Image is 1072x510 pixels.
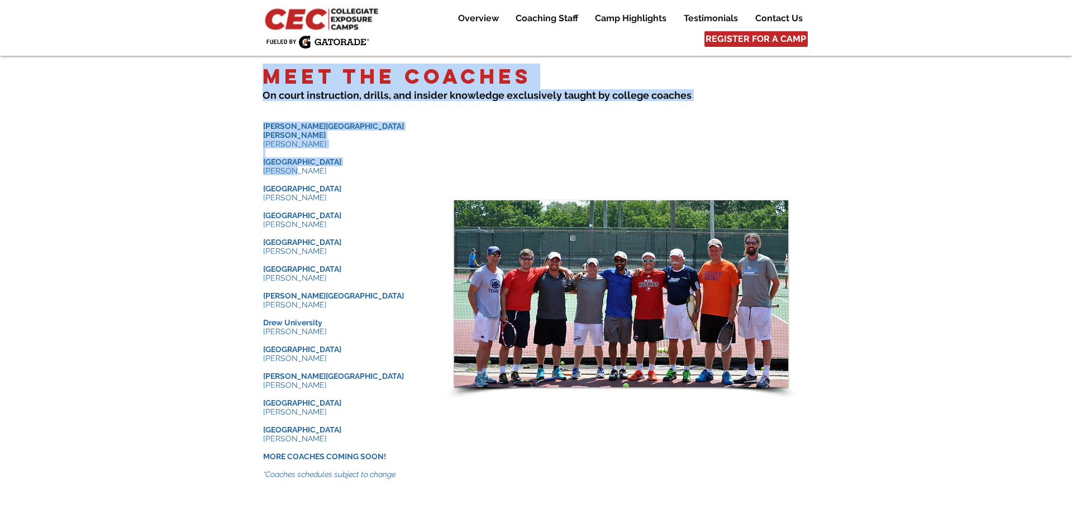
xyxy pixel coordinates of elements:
span: REGISTER FOR A CAMP [706,33,806,45]
a: Overview [450,12,507,25]
a: Contact Us [747,12,811,25]
span: MORE COACHES COMING SOON! [263,452,386,461]
p: Contact Us [750,12,808,25]
span: [PERSON_NAME] [263,434,327,443]
nav: Site [441,12,811,25]
p: Overview [452,12,504,25]
span: [GEOGRAPHIC_DATA] [263,345,341,354]
span: [PERSON_NAME] [263,193,327,202]
span: [GEOGRAPHIC_DATA] [263,238,341,247]
a: REGISTER FOR A CAMP [704,31,808,47]
span: [PERSON_NAME] [263,300,327,309]
img: Fueled by Gatorade.png [266,35,369,49]
span: [PERSON_NAME] [263,247,327,256]
span: [GEOGRAPHIC_DATA] [263,184,341,193]
span: [GEOGRAPHIC_DATA] [263,264,341,273]
span: On court instruction, drills [263,89,389,101]
p: Camp Highlights [589,12,672,25]
div: Slide show gallery [454,200,788,387]
span: [PERSON_NAME] [263,139,327,148]
span: Meet the Coaches [263,64,531,89]
a: Camp Highlights [587,12,675,25]
span: Drew University [263,318,322,327]
span: [PERSON_NAME] [263,166,327,175]
span: [PERSON_NAME][GEOGRAPHIC_DATA][PERSON_NAME] [263,122,404,139]
span: [PERSON_NAME] [263,407,327,416]
p: Testimonials [678,12,744,25]
img: CEC Logo Primary_edited.jpg [263,6,383,31]
span: [PERSON_NAME][GEOGRAPHIC_DATA] [263,372,404,381]
span: , and insider knowledge e [389,89,513,101]
a: Testimonials [675,12,746,25]
span: [GEOGRAPHIC_DATA] [263,398,341,407]
span: [PERSON_NAME] [263,354,327,363]
span: [PERSON_NAME] [263,381,327,389]
p: Coaching Staff [510,12,584,25]
span: [PERSON_NAME] [263,273,327,282]
span: *Coaches schedules subject to change [263,470,396,479]
span: [PERSON_NAME][GEOGRAPHIC_DATA] [263,291,404,300]
span: [GEOGRAPHIC_DATA] [263,157,341,166]
span: [GEOGRAPHIC_DATA] [263,425,341,434]
span: [PERSON_NAME] [263,327,327,336]
span: [PERSON_NAME] [263,220,327,229]
a: Coaching Staff [507,12,586,25]
span: xclusively taught by college coaches [513,89,692,101]
span: [GEOGRAPHIC_DATA] [263,211,341,220]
